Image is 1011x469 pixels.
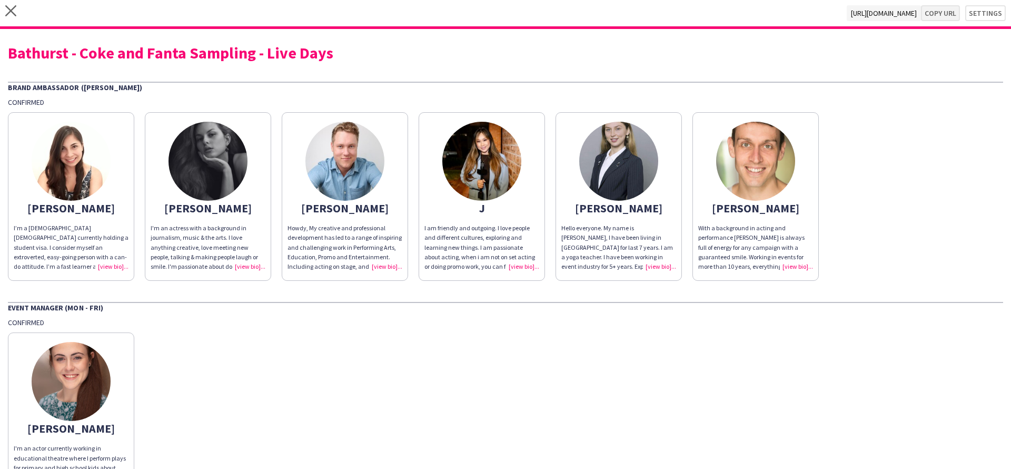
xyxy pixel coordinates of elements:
[442,122,521,201] img: thumb-6874cff8aa34b.jpeg
[579,122,658,201] img: thumb-675802038a3d7.jpeg
[8,97,1003,107] div: Confirmed
[424,223,539,271] div: I am friendly and outgoing. I love people and different cultures, exploring and learning new thin...
[698,203,813,213] div: [PERSON_NAME]
[716,122,795,201] img: thumb-aa2250ea-e037-45c4-a4a1-49ea59c14b6f.jpg
[698,224,813,337] span: With a background in acting and performance [PERSON_NAME] is always full of energy for any campai...
[8,82,1003,92] div: Brand Ambassador ([PERSON_NAME])
[8,302,1003,312] div: Event Manager (Mon - Fri)
[14,223,128,271] div: I’m a [DEMOGRAPHIC_DATA] [DEMOGRAPHIC_DATA] currently holding a student visa. I consider myself a...
[32,342,111,421] img: thumb-5e6f698416242.jpeg
[14,203,128,213] div: [PERSON_NAME]
[921,5,960,21] button: Copy url
[168,122,247,201] img: thumb-687e11cfa9fb7.jpeg
[424,203,539,213] div: J
[965,5,1006,21] button: Settings
[847,5,921,21] span: [URL][DOMAIN_NAME]
[288,203,402,213] div: [PERSON_NAME]
[14,424,128,433] div: [PERSON_NAME]
[32,122,111,201] img: thumb-67a01321582ea.jpeg
[8,45,1003,61] div: Bathurst - Coke and Fanta Sampling - Live Days
[305,122,384,201] img: thumb-629c9e28c8709.jpeg
[288,223,402,271] div: Howdy, My creative and professional development has led to a range of inspiring and challenging w...
[151,223,265,271] div: I'm an actress with a background in journalism, music & the arts. I love anything creative, love ...
[151,203,265,213] div: [PERSON_NAME]
[8,318,1003,327] div: Confirmed
[561,203,676,213] div: [PERSON_NAME]
[561,223,676,271] div: Hello everyone. My name is [PERSON_NAME], I have been living in [GEOGRAPHIC_DATA] for last 7 year...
